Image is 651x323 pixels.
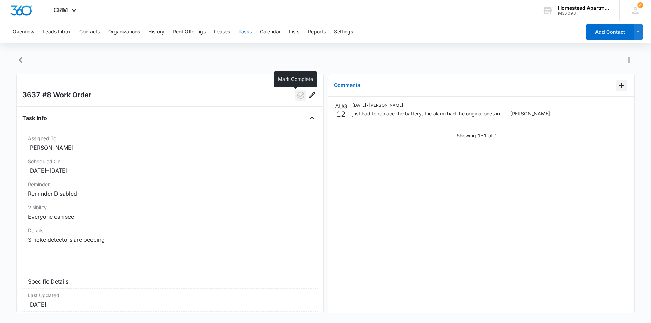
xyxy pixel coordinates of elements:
div: account id [558,11,609,16]
dd: Smoke detectors are beeping Specific Details: [28,235,312,286]
div: Mark Complete [274,71,317,87]
button: Tasks [238,21,252,43]
button: Close [306,112,318,123]
dd: [DATE] [28,300,312,309]
div: VisibilityEveryone can see [22,201,318,224]
button: Contacts [79,21,100,43]
div: Assigned To[PERSON_NAME] [22,132,318,155]
dt: Assigned To [28,135,312,142]
div: Last Updated[DATE] [22,289,318,312]
dd: Reminder Disabled [28,189,312,198]
dd: [PERSON_NAME] [28,143,312,152]
button: Settings [334,21,353,43]
dt: Details [28,227,312,234]
p: AUG [335,102,347,111]
button: Leads Inbox [43,21,71,43]
h2: 3637 #8 Work Order [22,90,91,101]
dd: [DATE] – [DATE] [28,166,312,175]
div: DetailsSmoke detectors are beeping Specific Details: [22,224,318,289]
dd: Everyone can see [28,212,312,221]
button: Leases [214,21,230,43]
dt: Last Updated [28,292,312,299]
div: notifications count [637,2,643,8]
button: Overview [13,21,34,43]
p: [DATE] • [PERSON_NAME] [352,102,550,108]
button: History [148,21,164,43]
button: Rent Offerings [173,21,206,43]
button: Comments [328,75,366,96]
p: just had to replace the battery, the alarm had the original ones in it - [PERSON_NAME] [352,110,550,117]
dt: Visibility [28,204,312,211]
span: CRM [53,6,68,14]
button: Add Comment [616,80,627,91]
dt: Scheduled On [28,158,312,165]
p: 12 [336,111,346,118]
button: Organizations [108,21,140,43]
button: Edit [306,90,318,101]
div: Scheduled On[DATE]–[DATE] [22,155,318,178]
button: Add Contact [586,24,634,40]
span: 4 [637,2,643,8]
button: Calendar [260,21,281,43]
h4: Task Info [22,114,47,122]
div: ReminderReminder Disabled [22,178,318,201]
button: Lists [289,21,299,43]
button: Back [16,54,27,66]
dt: Reminder [28,181,312,188]
button: Reports [308,21,326,43]
p: Showing 1-1 of 1 [457,132,497,139]
button: Actions [623,54,635,66]
div: account name [558,5,609,11]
